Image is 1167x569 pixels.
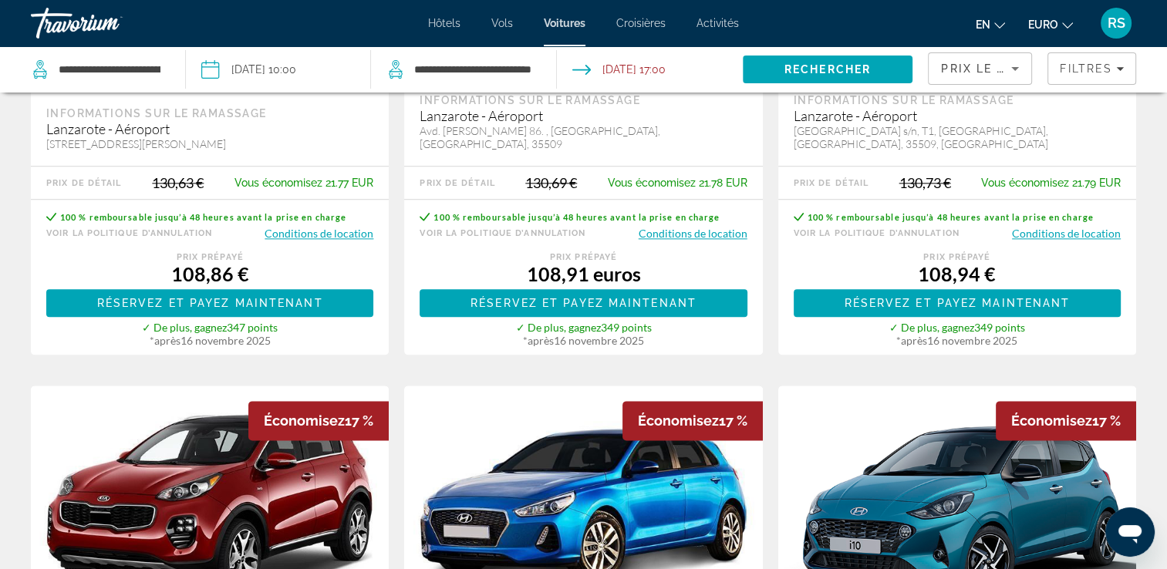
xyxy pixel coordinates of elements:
[525,174,577,191] div: 130,69 €
[1060,62,1112,75] span: Filtres
[420,262,747,285] div: 108,91 euros
[433,212,720,222] span: 100 % remboursable jusqu’à 48 heures avant la prise en charge
[46,106,373,120] div: Informations sur le ramassage
[248,401,389,440] div: 17 %
[227,321,278,334] span: 347 points
[515,321,600,334] span: ✓ De plus, gagnez
[794,178,869,188] div: Prix de détail
[794,252,1121,262] div: Prix prépayé
[572,46,666,93] button: Ouvrir le sélecteur de date et d’heure de restitution
[622,401,763,440] div: 17 %
[142,321,227,334] span: ✓ De plus, gagnez
[901,334,1017,347] font: 16 novembre 2025
[264,412,345,429] span: Économisez
[1108,15,1125,31] span: RS
[471,297,696,309] span: Réservez et payez maintenant
[974,321,1025,334] span: 349 points
[491,17,513,29] a: Vols
[784,63,871,76] span: Rechercher
[794,226,960,241] button: Voir la politique d’annulation
[420,124,747,150] div: Avd. [PERSON_NAME] 86. , [GEOGRAPHIC_DATA], [GEOGRAPHIC_DATA], 35509
[234,177,322,189] span: Vous économisez
[46,137,373,150] div: [STREET_ADDRESS][PERSON_NAME]
[46,262,373,285] div: 108,86 €
[808,212,1094,222] span: 100 % remboursable jusqu’à 48 heures avant la prise en charge
[420,178,494,188] div: Prix de détail
[1028,13,1073,35] button: Changer de devise
[901,334,927,347] span: après
[1012,226,1121,241] button: Conditions de location
[743,56,913,83] button: Rechercher
[616,17,666,29] a: Croisières
[976,19,990,31] span: en
[528,334,644,347] font: 16 novembre 2025
[201,46,296,93] button: Date de prise en charge : 09 nov. 2025 10:00
[608,177,747,189] div: 21.78 EUR
[981,177,1121,189] div: 21.79 EUR
[544,17,585,29] a: Voitures
[1105,507,1155,557] iframe: Bouton de lancement de la fenêtre de messagerie
[152,174,204,191] div: 130,63 €
[46,252,373,262] div: Prix prépayé
[794,93,1121,107] div: Informations sur le ramassage
[941,59,1019,78] mat-select: Trier par
[996,401,1136,440] div: 17 %
[420,93,747,107] div: Informations sur le ramassage
[941,62,1062,75] span: Prix le plus bas
[981,177,1069,189] span: Vous économisez
[976,13,1005,35] button: Changer la langue
[413,58,533,81] input: Rechercher le lieu de dépôt
[608,177,696,189] span: Vous économisez
[794,262,1121,285] div: 108,94 €
[528,334,554,347] span: après
[420,107,747,124] div: Lanzarote - Aéroport
[46,120,373,137] div: Lanzarote - Aéroport
[794,289,1121,317] button: Réservez et payez maintenant
[420,289,747,317] button: Réservez et payez maintenant
[57,58,162,81] input: Rechercher le lieu de prise en charge
[154,334,271,347] font: 16 novembre 2025
[97,297,323,309] span: Réservez et payez maintenant
[46,226,212,241] button: Voir la politique d’annulation
[154,334,180,347] span: après
[638,412,719,429] span: Économisez
[696,17,739,29] a: Activités
[46,178,121,188] div: Prix de détail
[899,174,951,191] div: 130,73 €
[31,3,185,43] a: Travorium
[844,297,1070,309] span: Réservez et payez maintenant
[265,226,373,241] button: Conditions de location
[600,321,651,334] span: 349 points
[1096,7,1136,39] button: Menu utilisateur
[428,17,460,29] a: Hôtels
[889,321,974,334] span: ✓ De plus, gagnez
[1047,52,1136,85] button: Filtres
[794,124,1121,150] div: [GEOGRAPHIC_DATA] s/n, T1, [GEOGRAPHIC_DATA], [GEOGRAPHIC_DATA], 35509, [GEOGRAPHIC_DATA]
[1011,412,1092,429] span: Économisez
[639,226,747,241] button: Conditions de location
[1028,19,1058,31] span: EURO
[60,212,346,222] span: 100 % remboursable jusqu’à 48 heures avant la prise en charge
[420,252,747,262] div: Prix prépayé
[46,289,373,317] button: Réservez et payez maintenant
[420,226,585,241] button: Voir la politique d’annulation
[234,177,373,189] div: 21.77 EUR
[794,107,1121,124] div: Lanzarote - Aéroport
